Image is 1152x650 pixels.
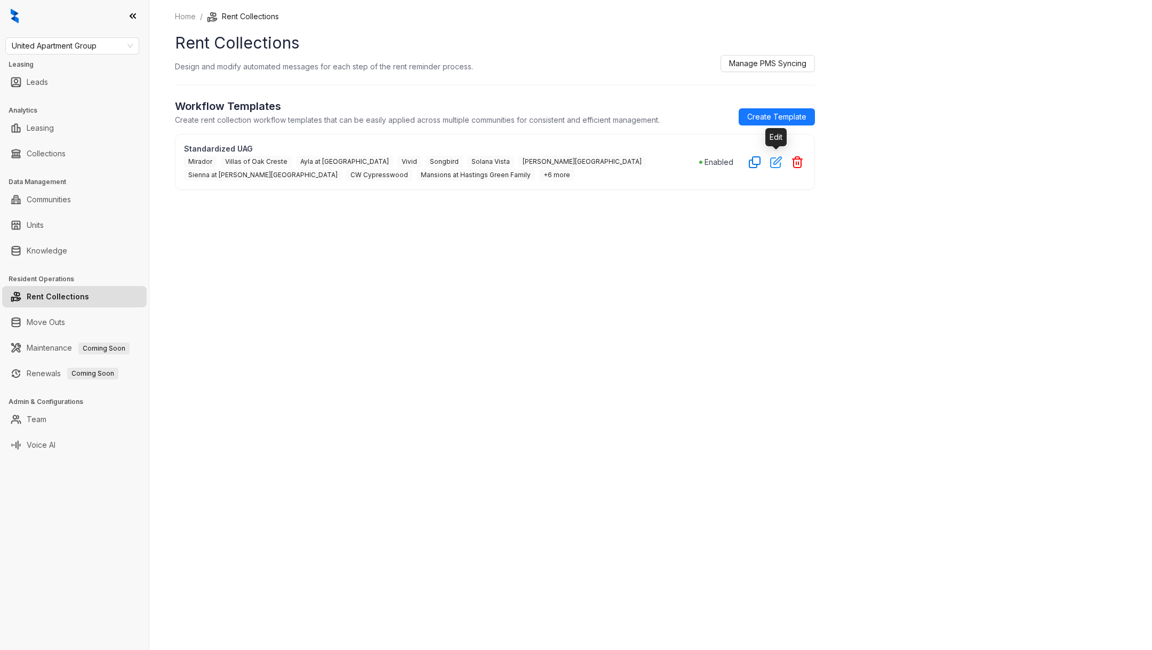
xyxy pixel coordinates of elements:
[2,337,147,359] li: Maintenance
[27,363,118,384] a: RenewalsComing Soon
[173,11,198,22] a: Home
[67,368,118,379] span: Coming Soon
[221,156,292,168] span: Villas of Oak Creste
[27,286,89,307] a: Rent Collections
[2,189,147,210] li: Communities
[2,312,147,333] li: Move Outs
[27,434,55,456] a: Voice AI
[765,128,787,146] div: Edit
[518,156,646,168] span: [PERSON_NAME][GEOGRAPHIC_DATA]
[2,240,147,261] li: Knowledge
[747,111,806,123] span: Create Template
[397,156,421,168] span: Vivid
[739,108,815,125] a: Create Template
[539,169,574,181] span: +6 more
[2,434,147,456] li: Voice AI
[426,156,463,168] span: Songbird
[78,343,130,354] span: Coming Soon
[9,177,149,187] h3: Data Management
[11,9,19,23] img: logo
[27,143,66,164] a: Collections
[705,156,733,168] p: Enabled
[27,409,46,430] a: Team
[2,286,147,307] li: Rent Collections
[9,274,149,284] h3: Resident Operations
[9,60,149,69] h3: Leasing
[27,189,71,210] a: Communities
[207,11,279,22] li: Rent Collections
[184,143,699,154] p: Standardized UAG
[346,169,412,181] span: CW Cypresswood
[175,114,660,125] p: Create rent collection workflow templates that can be easily applied across multiple communities ...
[2,215,147,236] li: Units
[2,117,147,139] li: Leasing
[2,72,147,93] li: Leads
[721,55,815,72] button: Manage PMS Syncing
[12,38,133,54] span: United Apartment Group
[729,58,806,69] span: Manage PMS Syncing
[2,363,147,384] li: Renewals
[27,215,44,236] a: Units
[184,169,342,181] span: Sienna at [PERSON_NAME][GEOGRAPHIC_DATA]
[200,11,203,22] li: /
[175,61,473,72] p: Design and modify automated messages for each step of the rent reminder process.
[27,240,67,261] a: Knowledge
[467,156,514,168] span: Solana Vista
[9,106,149,115] h3: Analytics
[2,143,147,164] li: Collections
[175,98,660,114] h2: Workflow Templates
[2,409,147,430] li: Team
[184,156,217,168] span: Mirador
[175,31,815,55] h1: Rent Collections
[27,72,48,93] a: Leads
[417,169,535,181] span: Mansions at Hastings Green Family
[296,156,393,168] span: Ayla at [GEOGRAPHIC_DATA]
[9,397,149,407] h3: Admin & Configurations
[27,312,65,333] a: Move Outs
[27,117,54,139] a: Leasing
